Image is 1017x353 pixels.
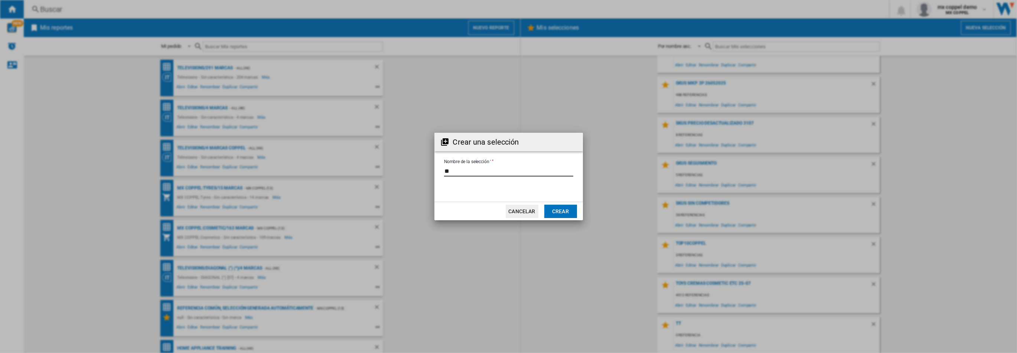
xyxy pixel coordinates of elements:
button: Cancelar [506,205,538,218]
button: Crear [544,205,577,218]
h2: Crear una selección [453,137,519,147]
md-icon: Close dialog [568,138,577,146]
md-dialog: Crear una ... [434,133,583,220]
button: Close dialog [565,135,580,149]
